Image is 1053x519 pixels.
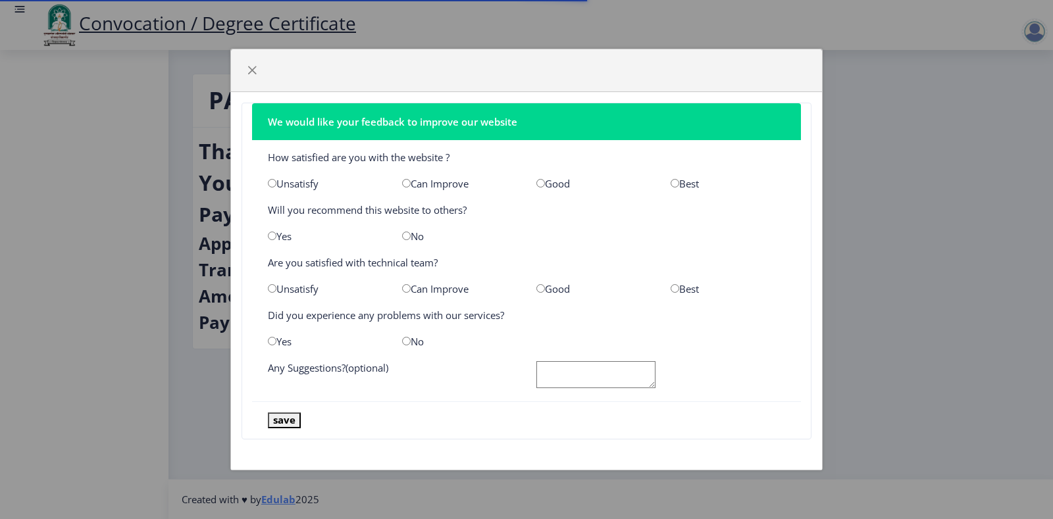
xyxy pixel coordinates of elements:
[258,177,392,190] div: Unsatisfy
[392,230,526,243] div: No
[258,335,392,348] div: Yes
[392,335,526,348] div: No
[526,282,661,295] div: Good
[258,309,795,322] div: Did you experience any problems with our services?
[661,177,795,190] div: Best
[661,282,795,295] div: Best
[258,230,392,243] div: Yes
[258,282,392,295] div: Unsatisfy
[258,361,526,391] div: Any Suggestions?(optional)
[258,203,795,216] div: Will you recommend this website to others?
[526,177,661,190] div: Good
[258,256,795,269] div: Are you satisfied with technical team?
[392,282,526,295] div: Can Improve
[252,103,801,140] nb-card-header: We would like your feedback to improve our website
[268,412,301,428] button: save
[392,177,526,190] div: Can Improve
[258,151,795,164] div: How satisfied are you with the website ?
